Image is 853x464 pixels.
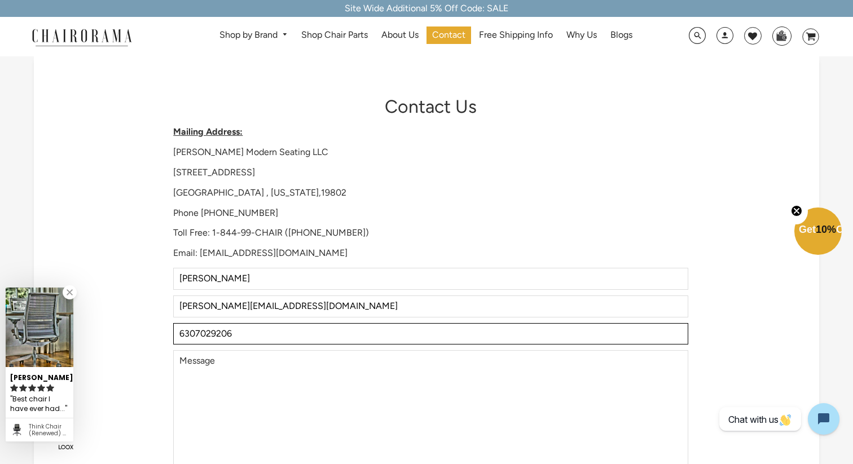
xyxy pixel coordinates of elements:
div: Get10%OffClose teaser [794,209,842,256]
span: Get Off [799,224,851,235]
input: Email [173,295,688,317]
svg: rating icon full [46,384,54,392]
span: 10% [816,224,836,235]
img: chairorama [25,27,138,47]
a: Free Shipping Info [473,26,559,44]
div: [PERSON_NAME] [10,369,69,383]
input: Name [173,268,688,290]
span: Why Us [566,29,597,41]
img: WhatsApp_Image_2024-07-12_at_16.23.01.webp [773,27,790,44]
img: Agnes J. review of Think Chair (Renewed) | Black | New Version [6,288,73,367]
span: Free Shipping Info [479,29,553,41]
p: Phone [PHONE_NUMBER] [173,207,688,219]
p: Toll Free: 1-844-99-CHAIR ([PHONE_NUMBER]) [173,227,688,239]
a: Blogs [605,26,638,44]
span: About Us [381,29,419,41]
a: Why Us [561,26,603,44]
div: Think Chair (Renewed) | Black | New Version [29,423,69,437]
h1: Contact Us [173,96,688,117]
button: Close teaser [785,198,808,224]
svg: rating icon full [19,384,27,392]
p: Email: [EMAIL_ADDRESS][DOMAIN_NAME] [173,248,688,259]
svg: rating icon full [37,384,45,392]
p: [STREET_ADDRESS] [173,167,688,179]
input: Phone Number [173,323,688,345]
p: [PERSON_NAME] Modern Seating LLC [173,147,688,158]
span: Contact [432,29,465,41]
div: Best chair I have ever had... [10,393,69,415]
span: Blogs [610,29,632,41]
nav: DesktopNavigation [186,26,665,47]
p: [GEOGRAPHIC_DATA] , [US_STATE],19802 [173,187,688,199]
a: Contact [426,26,471,44]
svg: rating icon full [10,384,18,392]
strong: Mailing Address: [173,126,243,137]
span: Shop Chair Parts [301,29,368,41]
a: About Us [376,26,424,44]
a: Shop Chair Parts [296,26,373,44]
a: Shop by Brand [214,26,293,44]
svg: rating icon full [28,384,36,392]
